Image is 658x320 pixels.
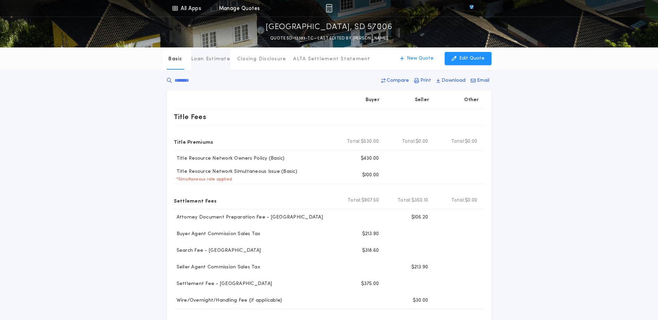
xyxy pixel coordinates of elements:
[415,97,429,104] p: Seller
[477,77,489,84] p: Email
[464,97,479,104] p: Other
[412,74,433,87] button: Print
[237,56,287,63] p: Closing Disclosure
[293,56,370,63] p: ALTA Settlement Statement
[379,74,411,87] button: Compare
[413,297,428,304] p: $30.00
[402,138,416,145] b: Total:
[174,155,285,162] p: Title Resource Network Owners Policy (Basic)
[362,231,379,238] p: $213.90
[362,247,379,254] p: $318.60
[398,197,411,204] b: Total:
[420,77,431,84] p: Print
[174,177,232,182] p: * Simultaneous rate applied
[174,231,260,238] p: Buyer Agent Commission Sales Tax
[416,138,428,145] span: $0.00
[270,35,388,42] p: QUOTE SD-13393-TC - LAST EDITED BY [PERSON_NAME]
[362,172,379,179] p: $100.00
[411,214,428,221] p: $106.20
[174,297,282,304] p: Wire/Overnight/Handling Fee (if applicable)
[411,264,428,271] p: $213.90
[168,56,182,63] p: Basic
[442,77,465,84] p: Download
[393,52,441,65] button: New Quote
[174,136,213,147] p: Title Premiums
[465,197,477,204] span: $0.00
[174,168,297,175] p: Title Resource Network Simultaneous Issue (Basic)
[361,138,379,145] span: $530.00
[361,197,379,204] span: $907.50
[174,281,272,287] p: Settlement Fee - [GEOGRAPHIC_DATA]
[465,138,477,145] span: $0.00
[411,197,428,204] span: $350.10
[174,247,261,254] p: Search Fee - [GEOGRAPHIC_DATA]
[326,4,332,12] img: img
[451,138,465,145] b: Total:
[366,97,379,104] p: Buyer
[387,77,409,84] p: Compare
[445,52,492,65] button: Edit Quote
[266,22,392,33] p: [GEOGRAPHIC_DATA], SD 57006
[361,155,379,162] p: $430.00
[348,197,361,204] b: Total:
[174,214,323,221] p: Attorney Document Preparation Fee - [GEOGRAPHIC_DATA]
[459,55,485,62] p: Edit Quote
[451,197,465,204] b: Total:
[457,5,486,12] img: vs-icon
[174,111,206,122] p: Title Fees
[174,264,260,271] p: Seller Agent Commission Sales Tax
[347,138,361,145] b: Total:
[469,74,492,87] button: Email
[174,195,217,206] p: Settlement Fees
[191,56,230,63] p: Loan Estimate
[361,281,379,287] p: $375.00
[407,55,434,62] p: New Quote
[434,74,468,87] button: Download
